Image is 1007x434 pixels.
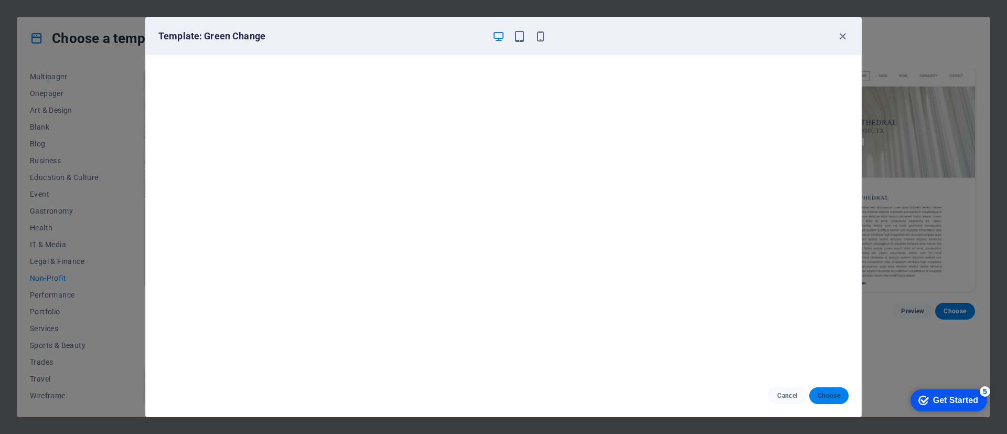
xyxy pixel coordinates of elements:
[809,387,849,404] button: Choose
[158,30,484,43] h6: Template: Green Change
[31,12,76,21] div: Get Started
[776,391,799,400] span: Cancel
[78,2,88,13] div: 5
[8,5,85,27] div: Get Started 5 items remaining, 0% complete
[818,391,840,400] span: Choose
[768,387,807,404] button: Cancel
